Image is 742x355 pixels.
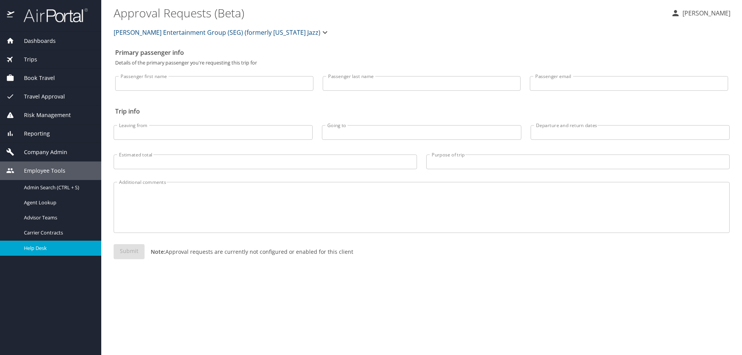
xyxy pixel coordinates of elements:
span: Carrier Contracts [24,229,92,236]
button: [PERSON_NAME] Entertainment Group (SEG) (formerly [US_STATE] Jazz) [111,25,333,40]
p: [PERSON_NAME] [680,8,730,18]
span: Agent Lookup [24,199,92,206]
span: Travel Approval [14,92,65,101]
span: Admin Search (CTRL + S) [24,184,79,191]
span: Employee Tools [14,166,65,175]
img: icon-airportal.png [7,8,15,23]
strong: Note: [151,248,165,255]
span: Risk Management [14,111,71,119]
h1: Approval Requests (Beta) [114,1,665,25]
span: Company Admin [14,148,67,156]
h2: Trip info [115,105,728,117]
span: Advisor Teams [24,214,92,221]
span: Trips [14,55,37,64]
span: Help Desk [24,245,92,252]
span: Reporting [14,129,50,138]
span: Book Travel [14,74,55,82]
img: airportal-logo.png [15,8,88,23]
span: [PERSON_NAME] Entertainment Group (SEG) (formerly [US_STATE] Jazz) [114,27,320,38]
p: Approval requests are currently not configured or enabled for this client [145,248,353,256]
a: Admin Search (CTRL + S) [6,183,82,192]
span: Dashboards [14,37,56,45]
button: [PERSON_NAME] [668,6,733,20]
h2: Primary passenger info [115,46,728,59]
p: Details of the primary passenger you're requesting this trip for [115,60,728,65]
